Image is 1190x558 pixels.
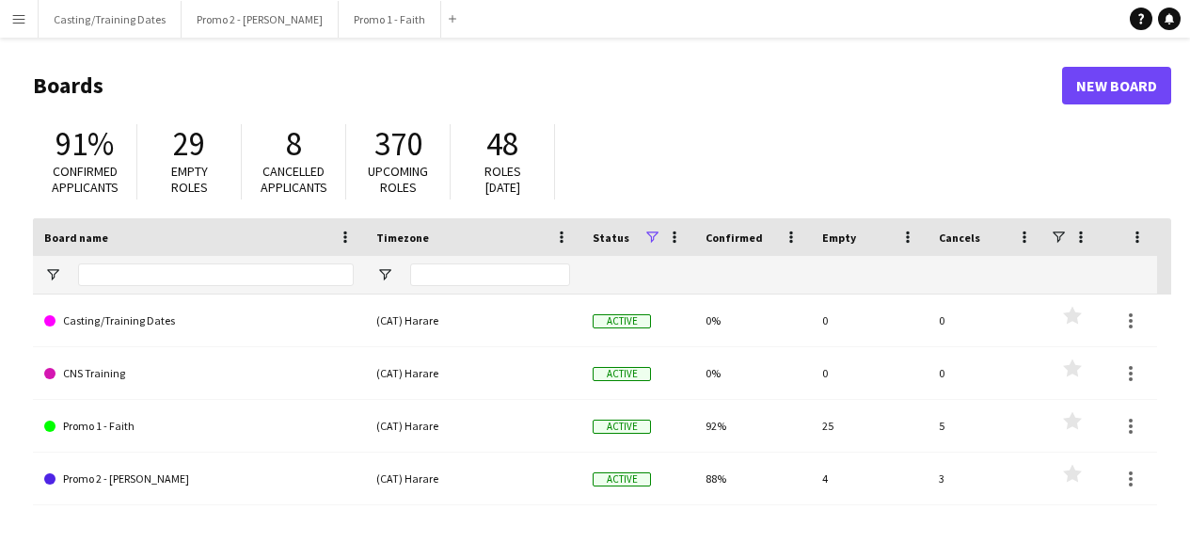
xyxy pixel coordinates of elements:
span: Board name [44,231,108,245]
span: Roles [DATE] [484,163,521,196]
span: Empty [822,231,856,245]
span: Upcoming roles [368,163,428,196]
span: Active [593,314,651,328]
span: Active [593,420,651,434]
button: Open Filter Menu [44,266,61,283]
div: 5 [928,400,1044,452]
a: New Board [1062,67,1171,104]
span: 29 [173,123,205,165]
span: Empty roles [171,163,208,196]
div: 0% [694,347,811,399]
h1: Boards [33,72,1062,100]
div: 25 [811,400,928,452]
button: Open Filter Menu [376,266,393,283]
span: Active [593,367,651,381]
input: Timezone Filter Input [410,263,570,286]
a: Casting/Training Dates [44,295,354,347]
span: Status [593,231,629,245]
a: Promo 2 - [PERSON_NAME] [44,453,354,505]
div: (CAT) Harare [365,347,581,399]
span: 91% [56,123,114,165]
button: Promo 2 - [PERSON_NAME] [182,1,339,38]
div: 0 [928,347,1044,399]
div: 3 [928,453,1044,504]
span: Cancels [939,231,980,245]
span: Active [593,472,651,486]
div: (CAT) Harare [365,453,581,504]
button: Casting/Training Dates [39,1,182,38]
span: Cancelled applicants [261,163,327,196]
div: 0% [694,295,811,346]
span: 8 [286,123,302,165]
div: 92% [694,400,811,452]
a: Promo 1 - Faith [44,400,354,453]
div: 0 [811,347,928,399]
span: 370 [374,123,422,165]
div: (CAT) Harare [365,400,581,452]
button: Promo 1 - Faith [339,1,441,38]
div: 0 [928,295,1044,346]
div: 88% [694,453,811,504]
div: (CAT) Harare [365,295,581,346]
span: 48 [486,123,518,165]
a: CNS Training [44,347,354,400]
input: Board name Filter Input [78,263,354,286]
span: Timezone [376,231,429,245]
span: Confirmed [706,231,763,245]
div: 0 [811,295,928,346]
span: Confirmed applicants [52,163,119,196]
div: 4 [811,453,928,504]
